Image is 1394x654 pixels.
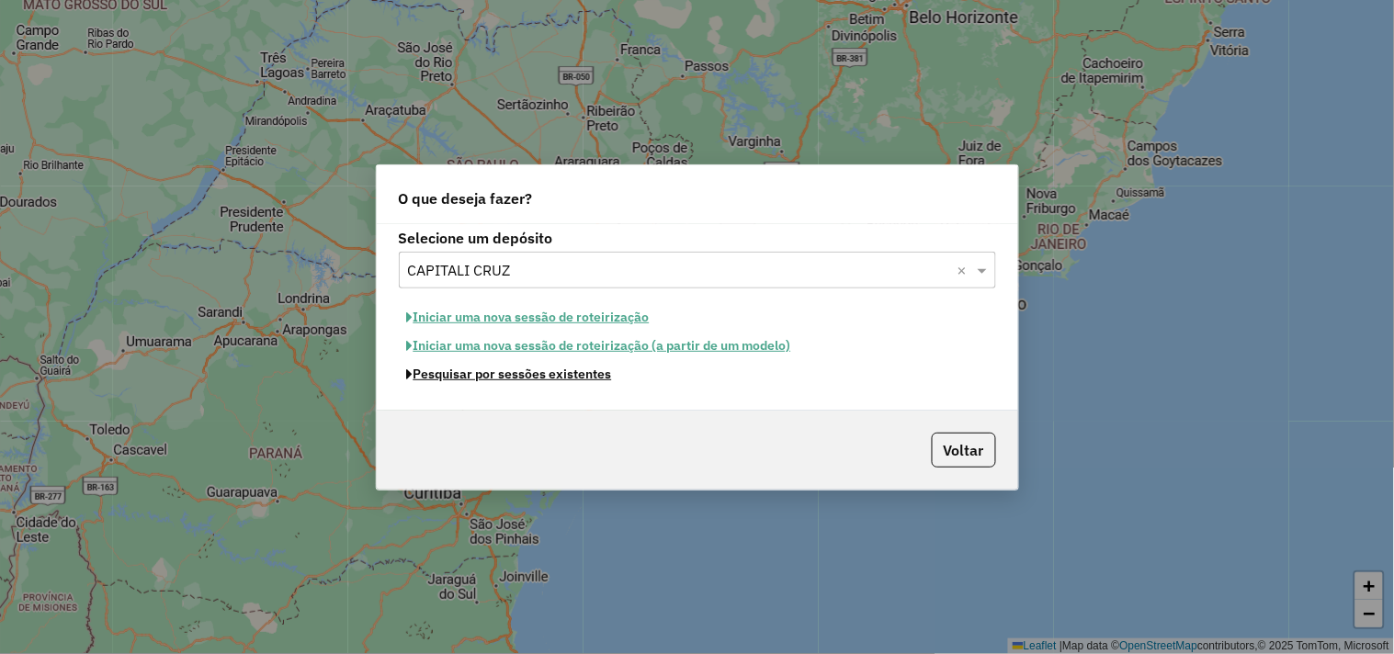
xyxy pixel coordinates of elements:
button: Pesquisar por sessões existentes [399,360,620,389]
label: Selecione um depósito [399,227,996,249]
button: Iniciar uma nova sessão de roteirização [399,303,658,332]
button: Voltar [932,433,996,468]
button: Iniciar uma nova sessão de roteirização (a partir de um modelo) [399,332,799,360]
span: O que deseja fazer? [399,187,533,209]
span: Clear all [958,259,973,281]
